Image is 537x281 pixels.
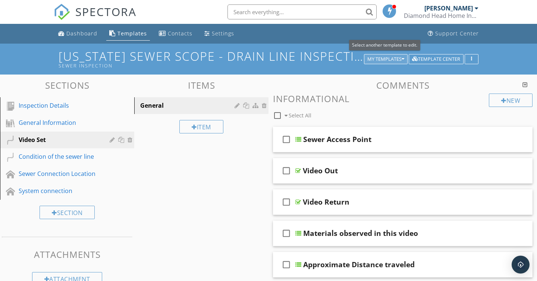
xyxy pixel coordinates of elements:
button: My Templates [364,54,408,64]
div: Video Return [303,198,349,206]
div: Support Center [435,30,479,37]
div: Video Set [19,135,99,144]
div: My Templates [367,57,404,62]
div: Sewer Connection Location [19,169,99,178]
div: Templates [117,30,147,37]
div: Sewer Inspection [59,63,367,69]
h3: Informational [273,94,533,104]
div: Materials observed in this video [303,229,418,238]
a: Support Center [425,27,482,41]
button: Template Center [409,54,464,64]
span: Select another template to edit. [352,42,417,48]
div: Video Out [303,166,338,175]
span: SPECTORA [75,4,136,19]
div: Contacts [168,30,192,37]
i: check_box_outline_blank [280,162,292,180]
a: Templates [106,27,150,41]
a: Contacts [156,27,195,41]
div: Sewer Access Point [303,135,371,144]
h3: Items [134,80,268,90]
i: check_box_outline_blank [280,130,292,148]
i: check_box_outline_blank [280,256,292,274]
div: Open Intercom Messenger [512,256,530,274]
div: Settings [212,30,234,37]
img: The Best Home Inspection Software - Spectora [54,4,70,20]
div: Inspection Details [19,101,99,110]
div: Item [179,120,223,133]
div: General Information [19,118,99,127]
input: Search everything... [227,4,377,19]
h1: [US_STATE] Sewer Scope - Drain Line Inspection [59,50,478,69]
span: Select All [289,112,311,119]
div: Template Center [412,57,460,62]
i: check_box_outline_blank [280,193,292,211]
a: SPECTORA [54,10,136,26]
div: [PERSON_NAME] [424,4,473,12]
h3: Comments [273,80,533,90]
div: General [140,101,237,110]
div: Dashboard [66,30,97,37]
div: Approximate Distance traveled [303,260,415,269]
div: Section [40,206,95,219]
i: check_box_outline_blank [280,224,292,242]
a: Settings [201,27,237,41]
div: System connection [19,186,99,195]
div: Condition of the sewer line [19,152,99,161]
div: New [489,94,533,107]
a: Template Center [409,55,464,62]
div: Diamond Head Home Inspections [404,12,478,19]
a: Dashboard [55,27,100,41]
